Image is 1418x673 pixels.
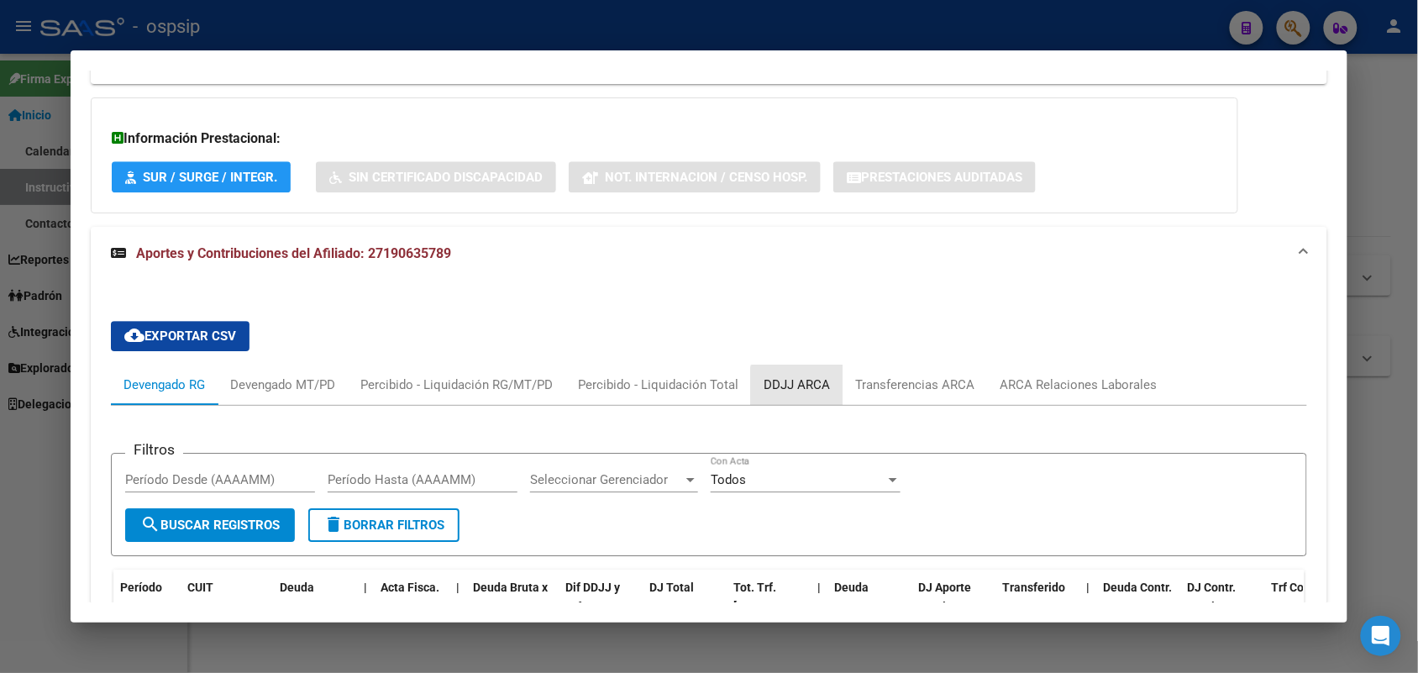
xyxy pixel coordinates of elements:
span: Deuda Aporte [834,581,870,613]
span: | [1086,581,1090,594]
span: DJ Total [649,581,694,594]
span: Not. Internacion / Censo Hosp. [605,170,807,185]
span: | [364,581,367,594]
div: Transferencias ARCA [855,376,974,394]
datatable-header-cell: CUIT [181,570,273,644]
datatable-header-cell: Deuda Aporte [827,570,911,644]
span: | [456,581,460,594]
datatable-header-cell: Acta Fisca. [374,570,449,644]
span: Deuda [280,581,314,594]
span: DJ Contr. Total [1187,581,1236,613]
datatable-header-cell: DJ Aporte Total [911,570,995,644]
div: ARCA Relaciones Laborales [1000,376,1157,394]
datatable-header-cell: DJ Total [643,570,727,644]
datatable-header-cell: Transferido Aporte [995,570,1079,644]
span: Trf Contr. [1271,581,1321,594]
button: SUR / SURGE / INTEGR. [112,161,291,192]
mat-expansion-panel-header: Aportes y Contribuciones del Afiliado: 27190635789 [91,227,1326,281]
datatable-header-cell: Tot. Trf. Bruto [727,570,811,644]
datatable-header-cell: Trf Contr. [1264,570,1348,644]
mat-icon: search [140,514,160,534]
button: Buscar Registros [125,508,295,542]
div: Percibido - Liquidación RG/MT/PD [360,376,553,394]
datatable-header-cell: | [811,570,827,644]
span: Prestaciones Auditadas [861,170,1022,185]
div: Devengado MT/PD [230,376,335,394]
span: Todos [711,472,746,487]
span: Transferido Aporte [1002,581,1065,613]
datatable-header-cell: | [449,570,466,644]
button: Sin Certificado Discapacidad [316,161,556,192]
span: DJ Aporte Total [918,581,971,613]
div: Devengado RG [123,376,205,394]
div: Percibido - Liquidación Total [578,376,738,394]
datatable-header-cell: DJ Contr. Total [1180,570,1264,644]
span: Aportes y Contribuciones del Afiliado: 27190635789 [136,245,451,261]
datatable-header-cell: Período [113,570,181,644]
h3: Filtros [125,440,183,459]
span: Período [120,581,162,594]
div: DDJJ ARCA [764,376,830,394]
button: Borrar Filtros [308,508,460,542]
span: CUIT [187,581,213,594]
span: Seleccionar Gerenciador [530,472,683,487]
span: | [817,581,821,594]
span: Sin Certificado Discapacidad [349,170,543,185]
span: Deuda Bruta x ARCA [473,581,548,613]
div: Open Intercom Messenger [1361,616,1401,656]
datatable-header-cell: | [1079,570,1096,644]
datatable-header-cell: Deuda Contr. [1096,570,1180,644]
span: Acta Fisca. [381,581,439,594]
span: Tot. Trf. [GEOGRAPHIC_DATA] [733,581,848,613]
span: Exportar CSV [124,329,236,344]
button: Exportar CSV [111,321,249,351]
span: Borrar Filtros [323,518,444,533]
span: Buscar Registros [140,518,280,533]
span: SUR / SURGE / INTEGR. [143,170,277,185]
mat-icon: cloud_download [124,325,144,345]
datatable-header-cell: Deuda [273,570,357,644]
span: Dif DDJJ y Trf. [565,581,620,613]
mat-icon: delete [323,514,344,534]
h3: Información Prestacional: [112,129,1217,149]
button: Prestaciones Auditadas [833,161,1036,192]
datatable-header-cell: | [357,570,374,644]
span: Deuda Contr. [1103,581,1172,594]
button: Not. Internacion / Censo Hosp. [569,161,821,192]
datatable-header-cell: Dif DDJJ y Trf. [559,570,643,644]
datatable-header-cell: Deuda Bruta x ARCA [466,570,559,644]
